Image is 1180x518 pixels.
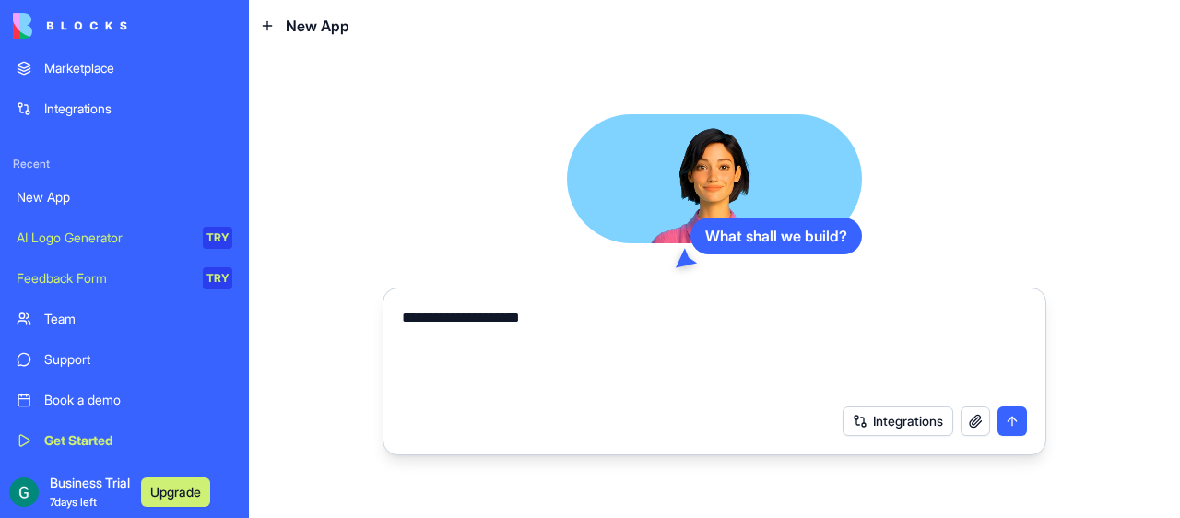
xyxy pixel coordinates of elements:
div: Feedback Form [17,269,190,288]
button: Integrations [843,406,953,436]
a: Support [6,341,243,378]
button: Upgrade [141,477,210,507]
div: TRY [203,227,232,249]
div: Team [44,310,232,328]
div: Get Started [44,431,232,450]
div: What shall we build? [690,218,862,254]
span: New App [286,15,349,37]
a: Marketplace [6,50,243,87]
span: Recent [6,157,243,171]
span: 7 days left [50,495,97,509]
div: Integrations [44,100,232,118]
img: logo [13,13,127,39]
span: Business Trial [50,474,130,511]
a: Feedback FormTRY [6,260,243,297]
div: Book a demo [44,391,232,409]
div: AI Logo Generator [17,229,190,247]
div: TRY [203,267,232,289]
div: New App [17,188,232,206]
a: Integrations [6,90,243,127]
img: ACg8ocIUnfeN8zsqf7zTIl5S_cEeI0faD9gZTJU8D9V4xDLv_J4q_A=s96-c [9,477,39,507]
a: New App [6,179,243,216]
div: Support [44,350,232,369]
a: Get Started [6,422,243,459]
div: Marketplace [44,59,232,77]
a: Book a demo [6,382,243,418]
a: AI Logo GeneratorTRY [6,219,243,256]
a: Team [6,300,243,337]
